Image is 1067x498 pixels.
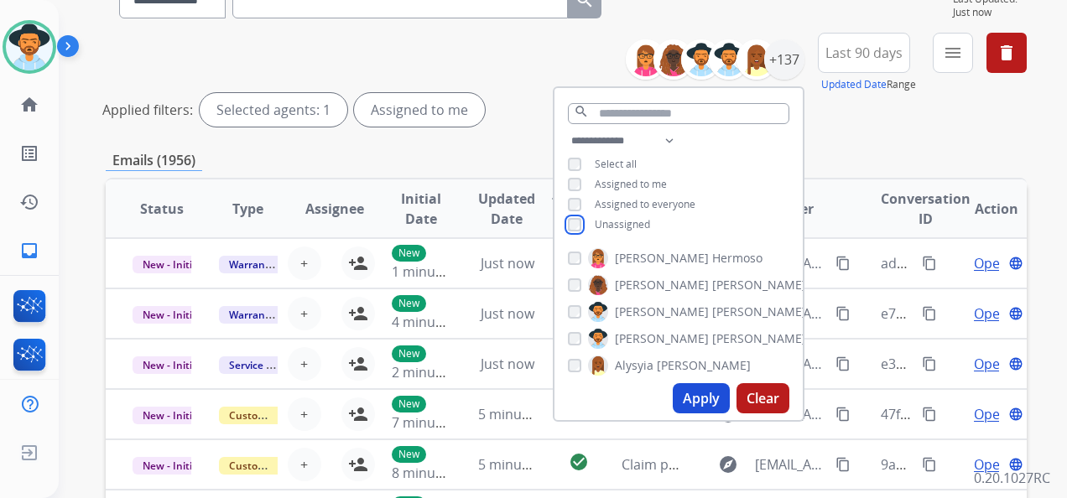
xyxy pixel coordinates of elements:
[825,49,903,56] span: Last 90 days
[1008,356,1023,371] mat-icon: language
[615,250,709,267] span: [PERSON_NAME]
[133,306,211,324] span: New - Initial
[549,189,569,209] mat-icon: arrow_downward
[348,454,368,475] mat-icon: person_add
[835,407,851,422] mat-icon: content_copy
[300,253,308,273] span: +
[133,356,211,374] span: New - Initial
[974,468,1050,488] p: 0.20.1027RC
[595,177,667,191] span: Assigned to me
[615,357,653,374] span: Alysyia
[392,245,426,262] p: New
[300,404,308,424] span: +
[288,397,321,431] button: +
[481,355,534,373] span: Just now
[881,189,971,229] span: Conversation ID
[392,189,450,229] span: Initial Date
[615,277,709,293] span: [PERSON_NAME]
[478,189,535,229] span: Updated Date
[974,404,1008,424] span: Open
[348,303,368,324] mat-icon: person_add
[835,356,851,371] mat-icon: content_copy
[764,39,804,80] div: +137
[140,199,184,219] span: Status
[300,354,308,374] span: +
[19,192,39,212] mat-icon: history
[974,454,1008,475] span: Open
[922,256,937,271] mat-icon: content_copy
[392,396,426,412] p: New
[922,306,937,321] mat-icon: content_copy
[102,100,193,120] p: Applied filters:
[481,304,534,323] span: Just now
[348,253,368,273] mat-icon: person_add
[219,306,305,324] span: Warranty Ops
[219,256,305,273] span: Warranty Ops
[712,330,806,347] span: [PERSON_NAME]
[818,33,910,73] button: Last 90 days
[305,199,364,219] span: Assignee
[922,356,937,371] mat-icon: content_copy
[288,297,321,330] button: +
[19,95,39,115] mat-icon: home
[106,150,202,171] p: Emails (1956)
[1008,407,1023,422] mat-icon: language
[673,383,730,413] button: Apply
[953,6,1027,19] span: Just now
[354,93,485,127] div: Assigned to me
[348,404,368,424] mat-icon: person_add
[835,306,851,321] mat-icon: content_copy
[300,303,308,324] span: +
[392,446,426,463] p: New
[392,313,481,331] span: 4 minutes ago
[974,253,1008,273] span: Open
[478,405,568,423] span: 5 minutes ago
[657,357,751,374] span: [PERSON_NAME]
[595,217,650,231] span: Unassigned
[392,464,481,482] span: 8 minutes ago
[481,254,534,272] span: Just now
[392,262,475,281] span: 1 minute ago
[1008,256,1023,271] mat-icon: language
[712,303,806,320] span: [PERSON_NAME]
[835,256,851,271] mat-icon: content_copy
[1008,457,1023,472] mat-icon: language
[712,250,763,267] span: Hermoso
[133,256,211,273] span: New - Initial
[288,246,321,280] button: +
[718,454,738,475] mat-icon: explore
[940,179,1027,238] th: Action
[997,43,1017,63] mat-icon: delete
[232,199,263,219] span: Type
[348,354,368,374] mat-icon: person_add
[288,347,321,381] button: +
[595,157,637,171] span: Select all
[478,455,568,474] span: 5 minutes ago
[615,303,709,320] span: [PERSON_NAME]
[392,363,481,381] span: 2 minutes ago
[755,454,826,475] span: [EMAIL_ADDRESS][DOMAIN_NAME]
[974,303,1008,324] span: Open
[1008,306,1023,321] mat-icon: language
[943,43,963,63] mat-icon: menu
[574,104,589,119] mat-icon: search
[595,197,695,211] span: Assigned to everyone
[133,407,211,424] span: New - Initial
[736,383,789,413] button: Clear
[922,407,937,422] mat-icon: content_copy
[288,448,321,481] button: +
[615,330,709,347] span: [PERSON_NAME]
[219,407,328,424] span: Customer Support
[622,455,699,474] span: Claim photo
[200,93,347,127] div: Selected agents: 1
[712,277,806,293] span: [PERSON_NAME]
[974,354,1008,374] span: Open
[219,457,328,475] span: Customer Support
[392,413,481,432] span: 7 minutes ago
[821,77,916,91] span: Range
[392,295,426,312] p: New
[300,454,308,475] span: +
[19,241,39,261] mat-icon: inbox
[392,345,426,362] p: New
[835,457,851,472] mat-icon: content_copy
